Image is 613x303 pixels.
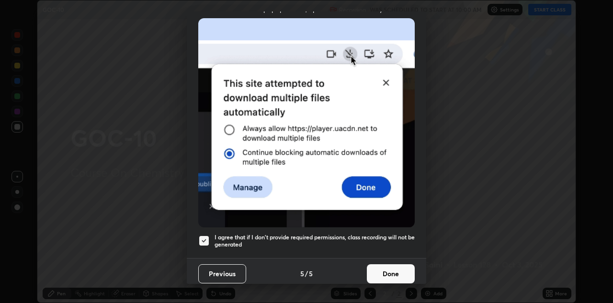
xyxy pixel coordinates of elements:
h4: 5 [309,269,313,279]
button: Done [367,264,415,283]
img: downloads-permission-blocked.gif [198,18,415,227]
h5: I agree that if I don't provide required permissions, class recording will not be generated [215,234,415,248]
h4: / [305,269,308,279]
button: Previous [198,264,246,283]
h4: 5 [300,269,304,279]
